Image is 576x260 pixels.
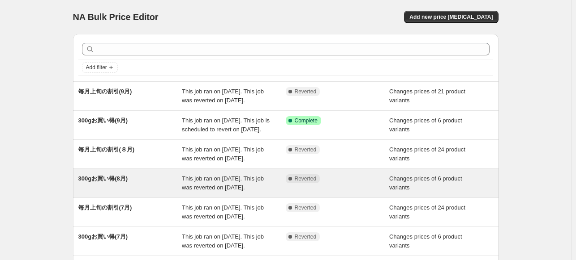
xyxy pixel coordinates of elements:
span: This job ran on [DATE]. This job was reverted on [DATE]. [182,204,264,220]
span: Changes prices of 21 product variants [389,88,465,104]
span: This job ran on [DATE]. This job was reverted on [DATE]. [182,88,264,104]
span: 300gお買い得(8月) [78,175,128,182]
span: 300gお買い得(9月) [78,117,128,124]
span: Complete [295,117,318,124]
span: Changes prices of 6 product variants [389,233,462,249]
span: Reverted [295,146,317,153]
span: This job ran on [DATE]. This job was reverted on [DATE]. [182,233,264,249]
span: Changes prices of 24 product variants [389,204,465,220]
span: Reverted [295,204,317,211]
span: 毎月上旬の割引(7月) [78,204,132,211]
span: Add new price [MEDICAL_DATA] [409,13,493,21]
span: 毎月上旬の割引(9月) [78,88,132,95]
span: Changes prices of 6 product variants [389,117,462,133]
span: This job ran on [DATE]. This job was reverted on [DATE]. [182,175,264,191]
span: Add filter [86,64,107,71]
span: Reverted [295,175,317,182]
span: 300gお買い得(7月) [78,233,128,240]
span: Reverted [295,88,317,95]
span: Changes prices of 24 product variants [389,146,465,162]
span: Changes prices of 6 product variants [389,175,462,191]
span: 毎月上旬の割引(８月) [78,146,135,153]
span: Reverted [295,233,317,240]
span: This job ran on [DATE]. This job is scheduled to revert on [DATE]. [182,117,270,133]
span: NA Bulk Price Editor [73,12,159,22]
button: Add new price [MEDICAL_DATA] [404,11,498,23]
button: Add filter [82,62,118,73]
span: This job ran on [DATE]. This job was reverted on [DATE]. [182,146,264,162]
